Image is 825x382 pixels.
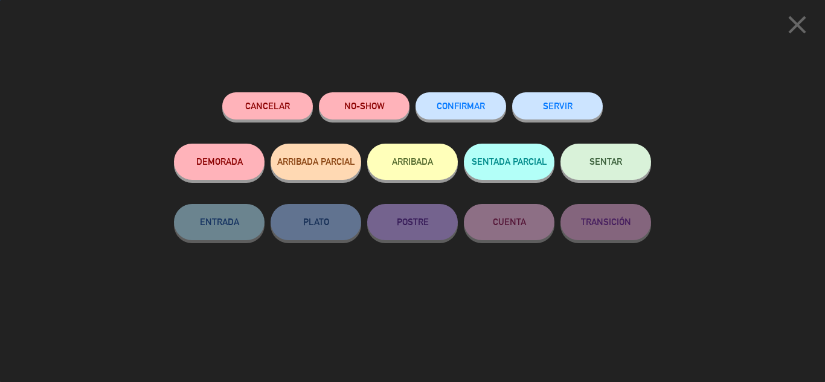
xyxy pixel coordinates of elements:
[589,156,622,167] span: SENTAR
[416,92,506,119] button: CONFIRMAR
[512,92,603,119] button: SERVIR
[560,144,651,180] button: SENTAR
[367,204,458,240] button: POSTRE
[277,156,355,167] span: ARRIBADA PARCIAL
[367,144,458,180] button: ARRIBADA
[560,204,651,240] button: TRANSICIÓN
[271,144,361,180] button: ARRIBADA PARCIAL
[782,10,812,40] i: close
[271,204,361,240] button: PLATO
[319,92,409,119] button: NO-SHOW
[437,101,485,111] span: CONFIRMAR
[464,204,554,240] button: CUENTA
[222,92,313,119] button: Cancelar
[174,144,265,180] button: DEMORADA
[174,204,265,240] button: ENTRADA
[464,144,554,180] button: SENTADA PARCIAL
[778,9,816,45] button: close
